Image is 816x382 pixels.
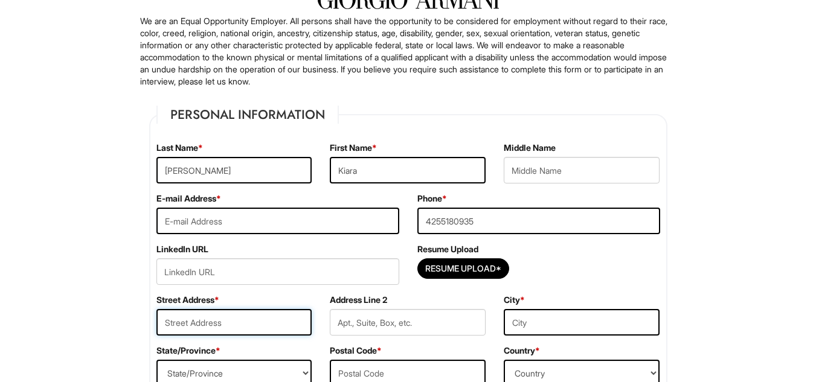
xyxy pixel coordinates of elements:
label: Street Address [156,294,219,306]
label: First Name [330,142,377,154]
label: Phone [417,193,447,205]
label: Middle Name [504,142,556,154]
label: Address Line 2 [330,294,387,306]
input: Phone [417,208,660,234]
label: State/Province [156,345,220,357]
input: First Name [330,157,486,183]
label: E-mail Address [156,193,221,205]
label: LinkedIn URL [156,243,208,255]
label: Resume Upload [417,243,478,255]
label: Postal Code [330,345,382,357]
input: E-mail Address [156,208,399,234]
p: We are an Equal Opportunity Employer. All persons shall have the opportunity to be considered for... [140,15,676,88]
input: Street Address [156,309,312,336]
label: Last Name [156,142,203,154]
input: Middle Name [504,157,660,183]
input: City [504,309,660,336]
input: Last Name [156,157,312,183]
label: Country [504,345,540,357]
legend: Personal Information [156,106,339,124]
button: Resume Upload*Resume Upload* [417,258,509,279]
label: City [504,294,525,306]
input: Apt., Suite, Box, etc. [330,309,486,336]
input: LinkedIn URL [156,258,399,285]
